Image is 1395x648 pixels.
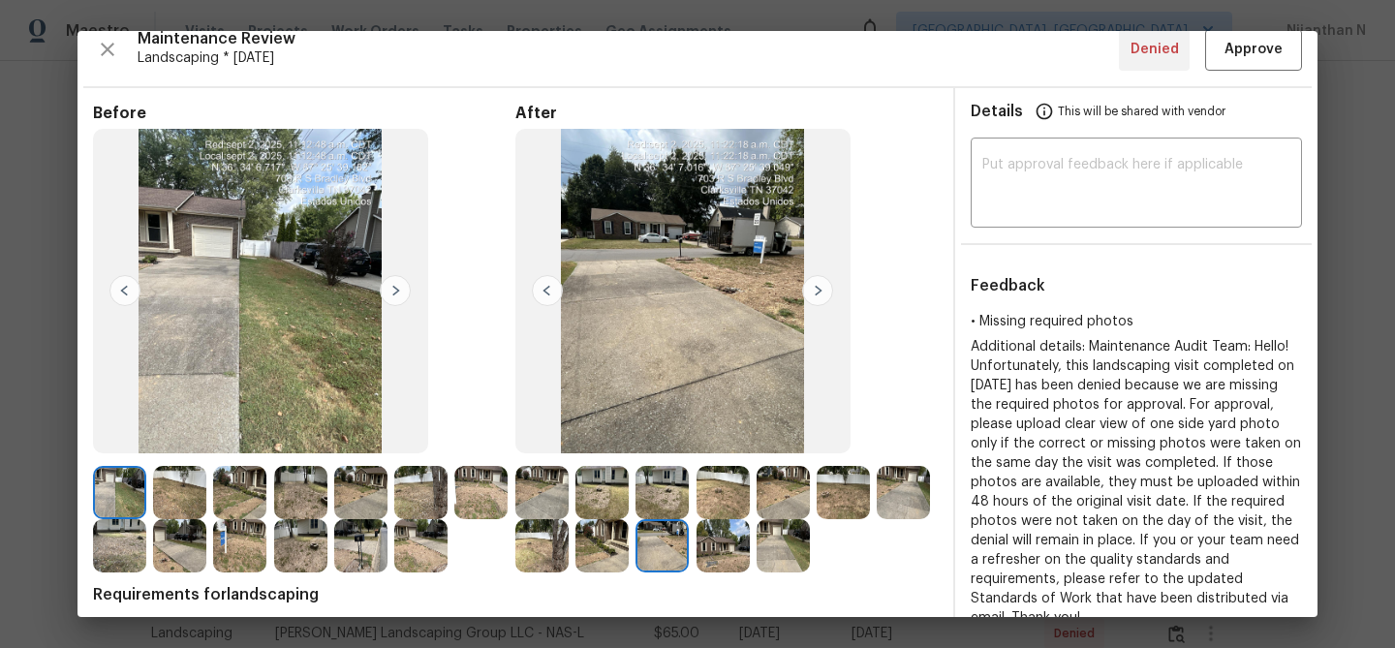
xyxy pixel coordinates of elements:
span: Maintenance Review [138,29,1119,48]
img: right-chevron-button-url [380,275,411,306]
span: • Missing required photos [971,315,1133,328]
img: left-chevron-button-url [532,275,563,306]
span: Landscaping * [DATE] [138,48,1119,68]
span: Feedback [971,278,1045,293]
button: Approve [1205,29,1302,71]
span: Before [93,104,515,123]
span: Additional details: Maintenance Audit Team: Hello! Unfortunately, this landscaping visit complete... [971,340,1301,625]
span: This will be shared with vendor [1058,88,1225,135]
span: Approve [1224,38,1283,62]
span: Details [971,88,1023,135]
span: After [515,104,938,123]
img: right-chevron-button-url [802,275,833,306]
img: left-chevron-button-url [109,275,140,306]
span: Requirements for landscaping [93,585,938,604]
